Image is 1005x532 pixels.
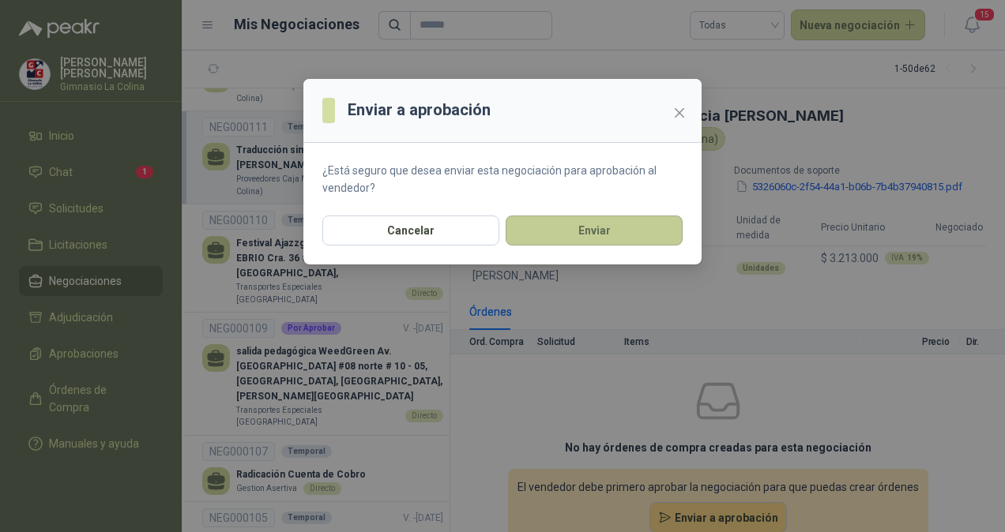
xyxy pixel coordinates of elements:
[322,215,499,245] button: Cancelar
[303,143,702,215] section: ¿Está seguro que desea enviar esta negociación para aprobación al vendedor?
[348,98,491,122] h3: Enviar a aprobación
[667,100,692,126] button: Close
[673,107,686,119] span: close
[506,215,683,245] button: Enviar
